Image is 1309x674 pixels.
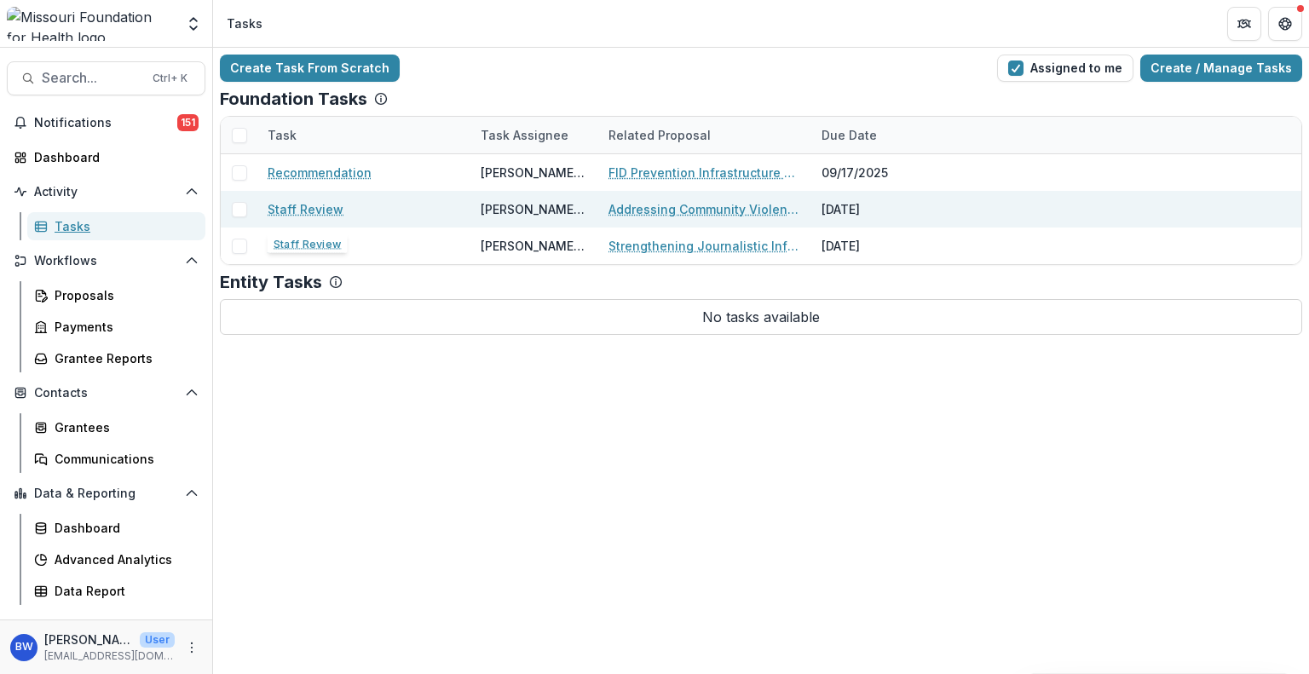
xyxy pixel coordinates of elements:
img: Missouri Foundation for Health logo [7,7,175,41]
div: Due Date [811,126,887,144]
span: Search... [42,70,142,86]
button: Open Workflows [7,247,205,274]
span: Data & Reporting [34,487,178,501]
a: Communications [27,445,205,473]
a: FID Prevention Infrastructure and Support Grants [608,164,801,181]
div: Payments [55,318,192,336]
a: Data Report [27,577,205,605]
div: Related Proposal [598,117,811,153]
div: Related Proposal [598,126,721,144]
span: Contacts [34,386,178,400]
div: Grantees [55,418,192,436]
div: Proposals [55,286,192,304]
a: Tasks [27,212,205,240]
button: Search... [7,61,205,95]
div: Ctrl + K [149,69,191,88]
a: Dashboard [7,143,205,171]
nav: breadcrumb [220,11,269,36]
span: 151 [177,114,199,131]
a: Addressing Community Violence Through High-quality Arts and Education Experiences [608,200,801,218]
a: Recommendation [268,164,372,181]
button: Open Contacts [7,379,205,406]
div: Tasks [55,217,192,235]
a: Grantee Reports [27,344,205,372]
a: Create / Manage Tasks [1140,55,1302,82]
div: Task [257,117,470,153]
a: Staff Review [268,237,343,255]
span: Activity [34,185,178,199]
div: [DATE] [811,228,939,264]
p: No tasks available [220,299,1302,335]
p: User [140,632,175,648]
button: Open entity switcher [182,7,205,41]
div: 09/17/2025 [811,154,939,191]
button: Assigned to me [997,55,1133,82]
div: Data Report [55,582,192,600]
a: Grantees [27,413,205,441]
p: Foundation Tasks [220,89,367,109]
div: Brian Washington [15,642,33,653]
div: [PERSON_NAME][US_STATE] [481,237,588,255]
p: Entity Tasks [220,272,322,292]
div: Communications [55,450,192,468]
div: Advanced Analytics [55,550,192,568]
a: Dashboard [27,514,205,542]
div: Task Assignee [470,117,598,153]
p: [PERSON_NAME][US_STATE] [44,631,133,648]
div: Grantee Reports [55,349,192,367]
div: Tasks [227,14,262,32]
span: Notifications [34,116,177,130]
a: Staff Review [268,200,343,218]
div: Dashboard [55,519,192,537]
div: Task Assignee [470,126,579,144]
button: Get Help [1268,7,1302,41]
button: Partners [1227,7,1261,41]
div: Task [257,126,307,144]
a: Create Task From Scratch [220,55,400,82]
div: [PERSON_NAME][US_STATE] [481,164,588,181]
div: Due Date [811,117,939,153]
span: Workflows [34,254,178,268]
a: Advanced Analytics [27,545,205,573]
button: Open Data & Reporting [7,480,205,507]
div: [PERSON_NAME][US_STATE] [481,200,588,218]
div: Dashboard [34,148,192,166]
p: [EMAIL_ADDRESS][DOMAIN_NAME] [44,648,175,664]
button: More [182,637,202,658]
a: Strengthening Journalistic Infrastructure [608,237,801,255]
a: Payments [27,313,205,341]
button: Notifications151 [7,109,205,136]
div: [DATE] [811,191,939,228]
button: Open Activity [7,178,205,205]
a: Proposals [27,281,205,309]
